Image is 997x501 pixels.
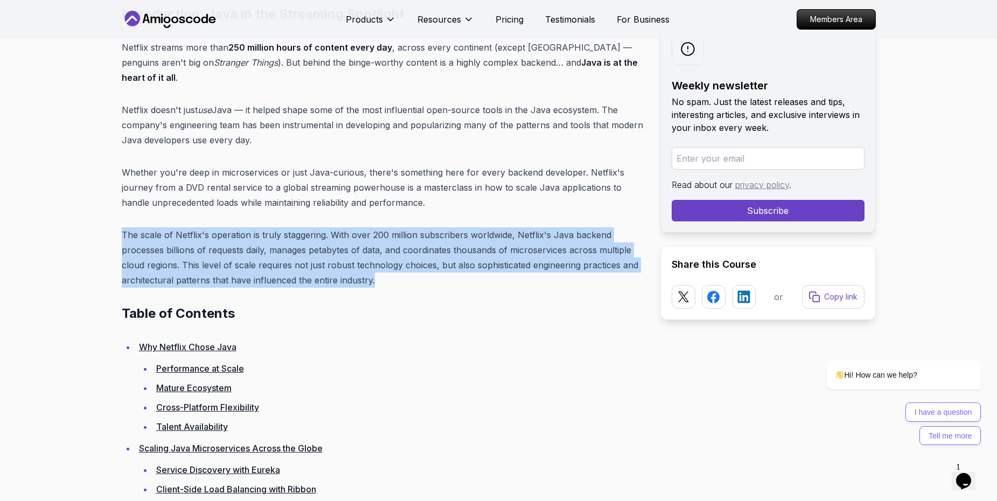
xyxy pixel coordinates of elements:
[417,13,474,34] button: Resources
[672,95,864,134] p: No spam. Just the latest releases and tips, interesting articles, and exclusive interviews in you...
[496,13,524,26] a: Pricing
[797,10,875,29] p: Members Area
[156,402,259,413] a: Cross-Platform Flexibility
[346,13,383,26] p: Products
[214,57,278,68] em: Stranger Things
[774,290,783,303] p: or
[122,40,643,85] p: Netflix streams more than , across every continent (except [GEOGRAPHIC_DATA] — penguins aren't bi...
[735,179,789,190] a: privacy policy
[792,263,986,453] iframe: chat widget
[672,147,864,170] input: Enter your email
[156,363,244,374] a: Performance at Scale
[156,484,316,495] a: Client-Side Load Balancing with Ribbon
[617,13,670,26] a: For Business
[952,458,986,490] iframe: chat widget
[156,421,228,432] a: Talent Availability
[122,305,643,322] h2: Table of Contents
[122,165,643,210] p: Whether you're deep in microservices or just Java-curious, there's something here for every backe...
[198,105,212,115] em: use
[545,13,595,26] a: Testimonials
[122,102,643,148] p: Netflix doesn't just Java — it helped shape some of the most influential open-source tools in the...
[672,257,864,272] h2: Share this Course
[346,13,396,34] button: Products
[672,178,864,191] p: Read about our .
[156,382,232,393] a: Mature Ecosystem
[672,78,864,93] h2: Weekly newsletter
[122,227,643,288] p: The scale of Netflix's operation is truly staggering. With over 200 million subscribers worldwide...
[417,13,461,26] p: Resources
[797,9,876,30] a: Members Area
[139,443,323,454] a: Scaling Java Microservices Across the Globe
[139,342,236,352] a: Why Netflix Chose Java
[228,42,392,53] strong: 250 million hours of content every day
[156,464,280,475] a: Service Discovery with Eureka
[672,200,864,221] button: Subscribe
